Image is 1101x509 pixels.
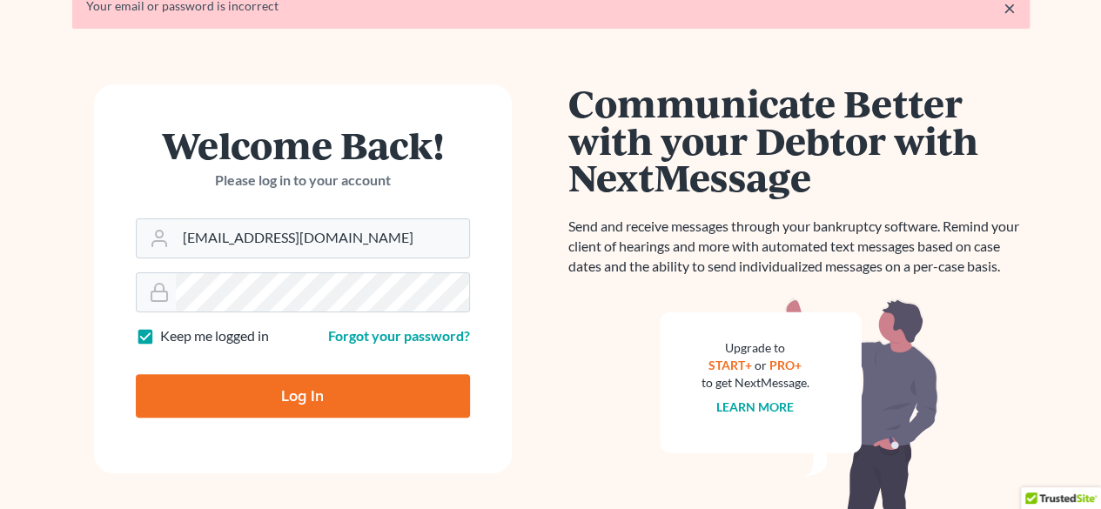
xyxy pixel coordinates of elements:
[716,399,794,414] a: Learn more
[136,126,470,164] h1: Welcome Back!
[568,217,1030,277] p: Send and receive messages through your bankruptcy software. Remind your client of hearings and mo...
[755,358,767,372] span: or
[176,219,469,258] input: Email Address
[136,171,470,191] p: Please log in to your account
[568,84,1030,196] h1: Communicate Better with your Debtor with NextMessage
[702,374,809,392] div: to get NextMessage.
[702,339,809,357] div: Upgrade to
[160,326,269,346] label: Keep me logged in
[136,374,470,418] input: Log In
[769,358,802,372] a: PRO+
[708,358,752,372] a: START+
[328,327,470,344] a: Forgot your password?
